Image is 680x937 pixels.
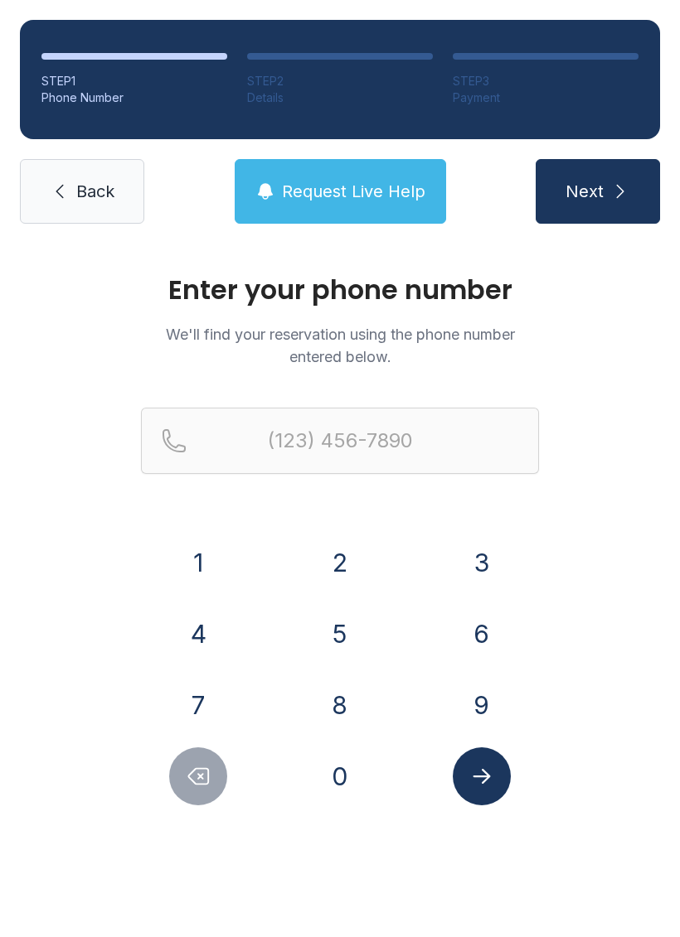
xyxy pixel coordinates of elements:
[453,534,511,592] button: 3
[247,73,433,89] div: STEP 2
[282,180,425,203] span: Request Live Help
[247,89,433,106] div: Details
[169,534,227,592] button: 1
[453,605,511,663] button: 6
[453,747,511,805] button: Submit lookup form
[169,747,227,805] button: Delete number
[453,73,639,89] div: STEP 3
[453,676,511,734] button: 9
[311,605,369,663] button: 5
[141,277,539,303] h1: Enter your phone number
[141,323,539,368] p: We'll find your reservation using the phone number entered below.
[169,676,227,734] button: 7
[311,676,369,734] button: 8
[453,89,639,106] div: Payment
[76,180,114,203] span: Back
[311,747,369,805] button: 0
[169,605,227,663] button: 4
[311,534,369,592] button: 2
[566,180,604,203] span: Next
[141,408,539,474] input: Reservation phone number
[41,73,227,89] div: STEP 1
[41,89,227,106] div: Phone Number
